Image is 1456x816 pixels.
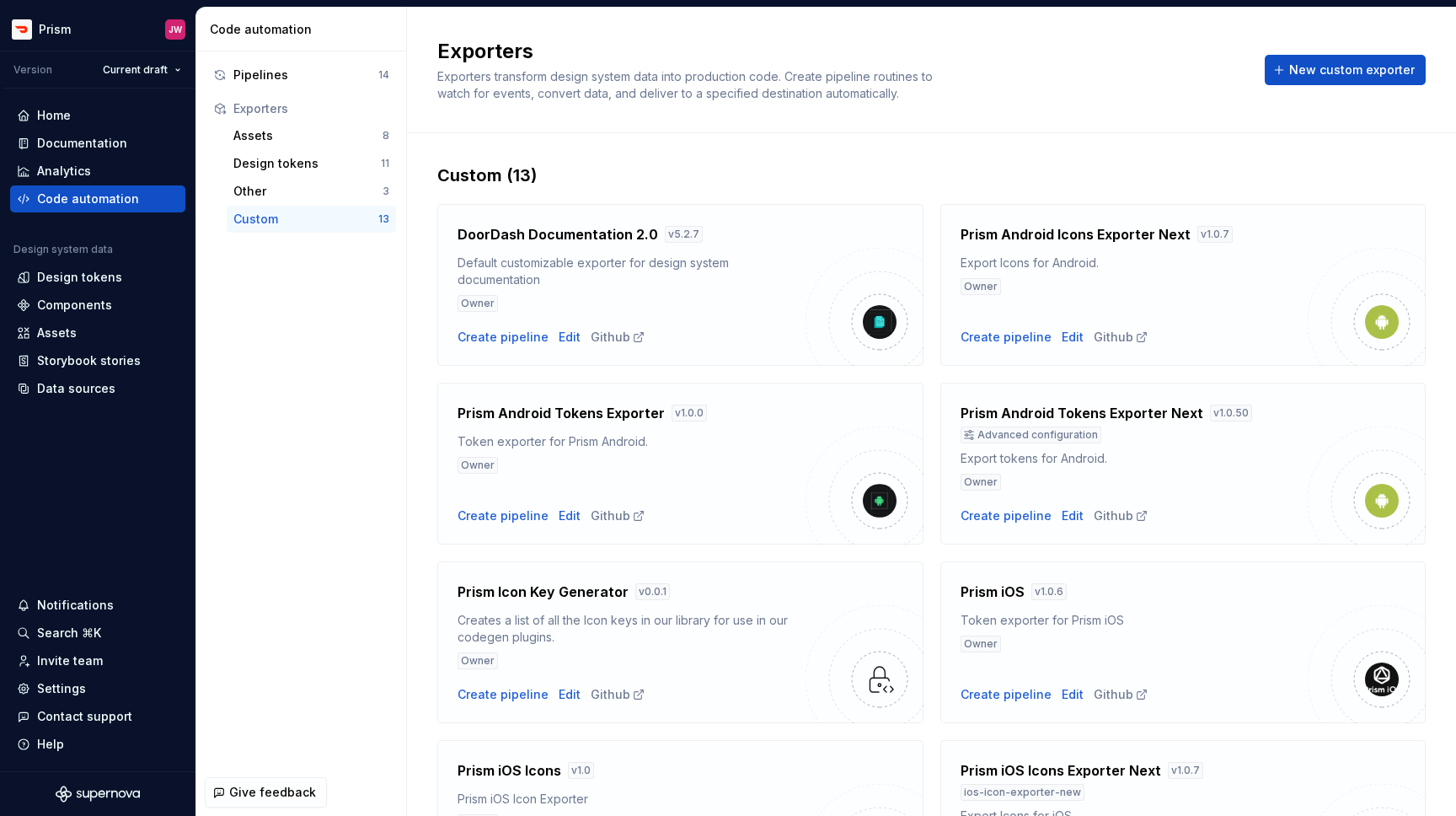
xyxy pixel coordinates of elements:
[961,278,1001,295] div: Owner
[37,107,71,124] div: Home
[1031,583,1067,600] div: v 1.0.6
[961,329,1052,346] button: Create pipeline
[591,686,645,703] div: Github
[458,433,806,450] div: Token exporter for Prism Android.
[13,63,52,77] div: Version
[10,592,185,619] button: Notifications
[1094,329,1148,346] div: Github
[961,255,1309,271] div: Export Icons for Android.
[559,686,581,703] a: Edit
[961,507,1052,524] button: Create pipeline
[961,784,1084,801] div: ios-icon-exporter-new
[458,295,498,312] div: Owner
[458,507,549,524] button: Create pipeline
[10,347,185,374] a: Storybook stories
[205,777,327,808] button: Give feedback
[961,427,1101,443] div: Advanced configuration
[233,100,389,117] div: Exporters
[961,224,1191,244] h4: Prism Android Icons Exporter Next
[591,507,645,524] a: Github
[10,675,185,702] a: Settings
[37,736,64,753] div: Help
[10,703,185,730] button: Contact support
[10,375,185,402] a: Data sources
[635,583,670,600] div: v 0.0.1
[458,457,498,474] div: Owner
[1265,55,1426,85] button: New custom exporter
[37,708,132,725] div: Contact support
[37,135,127,152] div: Documentation
[10,102,185,129] a: Home
[458,403,665,423] h4: Prism Android Tokens Exporter
[1094,686,1148,703] div: Github
[10,292,185,319] a: Components
[10,158,185,185] a: Analytics
[672,405,707,421] div: v 1.0.0
[37,297,112,314] div: Components
[961,582,1025,602] h4: Prism iOS
[1062,507,1084,524] div: Edit
[233,155,381,172] div: Design tokens
[12,19,32,40] img: bd52d190-91a7-4889-9e90-eccda45865b1.png
[1210,405,1252,421] div: v 1.0.50
[227,122,396,149] button: Assets8
[559,507,581,524] a: Edit
[103,63,168,77] span: Current draft
[227,150,396,177] button: Design tokens11
[1197,226,1233,243] div: v 1.0.7
[1094,507,1148,524] a: Github
[458,329,549,346] div: Create pipeline
[233,67,378,83] div: Pipelines
[1289,62,1415,78] span: New custom exporter
[961,403,1203,423] h4: Prism Android Tokens Exporter Next
[10,264,185,291] a: Design tokens
[458,224,658,244] h4: DoorDash Documentation 2.0
[458,791,806,808] div: Prism iOS Icon Exporter
[37,163,91,180] div: Analytics
[227,178,396,205] button: Other3
[37,380,115,397] div: Data sources
[10,647,185,674] a: Invite team
[378,212,389,226] div: 13
[437,38,1245,65] h2: Exporters
[961,686,1052,703] div: Create pipeline
[169,23,182,36] div: JW
[56,786,140,803] svg: Supernova Logo
[37,269,122,286] div: Design tokens
[381,157,389,170] div: 11
[378,68,389,82] div: 14
[10,319,185,346] a: Assets
[10,731,185,758] button: Help
[39,21,71,38] div: Prism
[458,255,806,288] div: Default customizable exporter for design system documentation
[458,686,549,703] button: Create pipeline
[37,597,114,614] div: Notifications
[437,69,936,100] span: Exporters transform design system data into production code. Create pipeline routines to watch fo...
[961,636,1001,652] div: Owner
[13,243,113,256] div: Design system data
[229,784,316,801] span: Give feedback
[37,325,77,341] div: Assets
[37,680,86,697] div: Settings
[961,760,1161,781] h4: Prism iOS Icons Exporter Next
[1062,686,1084,703] a: Edit
[591,329,645,346] a: Github
[961,612,1309,629] div: Token exporter for Prism iOS
[37,352,141,369] div: Storybook stories
[37,191,139,207] div: Code automation
[961,474,1001,491] div: Owner
[227,206,396,233] button: Custom13
[1168,762,1203,779] div: v 1.0.7
[458,612,806,646] div: Creates a list of all the Icon keys in our library for use in our codegen plugins.
[383,185,389,198] div: 3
